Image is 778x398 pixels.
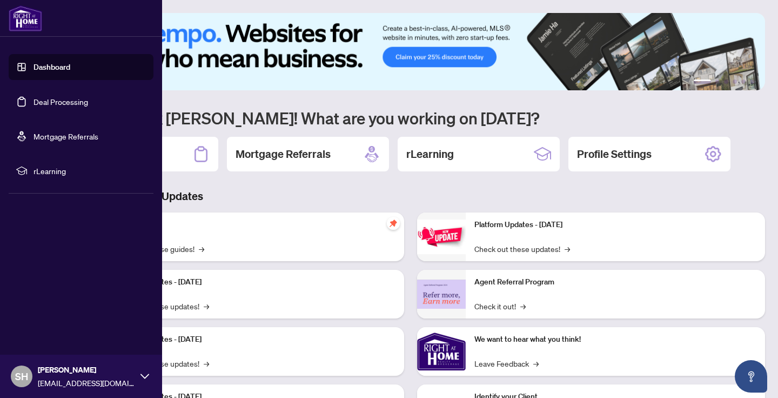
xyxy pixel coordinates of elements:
[33,165,146,177] span: rLearning
[715,79,720,84] button: 2
[474,276,756,288] p: Agent Referral Program
[733,79,737,84] button: 4
[406,147,454,162] h2: rLearning
[113,276,395,288] p: Platform Updates - [DATE]
[741,79,746,84] button: 5
[417,220,466,254] img: Platform Updates - June 23, 2025
[474,357,539,369] a: Leave Feedback→
[15,369,28,384] span: SH
[113,219,395,231] p: Self-Help
[694,79,711,84] button: 1
[474,300,526,312] a: Check it out!→
[236,147,331,162] h2: Mortgage Referrals
[474,243,570,255] a: Check out these updates!→
[417,327,466,376] img: We want to hear what you think!
[33,131,98,141] a: Mortgage Referrals
[199,243,204,255] span: →
[9,5,42,31] img: logo
[56,13,765,90] img: Slide 0
[533,357,539,369] span: →
[38,364,135,376] span: [PERSON_NAME]
[56,189,765,204] h3: Brokerage & Industry Updates
[113,334,395,346] p: Platform Updates - [DATE]
[387,217,400,230] span: pushpin
[474,219,756,231] p: Platform Updates - [DATE]
[565,243,570,255] span: →
[735,360,767,393] button: Open asap
[33,62,70,72] a: Dashboard
[204,300,209,312] span: →
[724,79,728,84] button: 3
[417,280,466,309] img: Agent Referral Program
[56,108,765,128] h1: Welcome back [PERSON_NAME]! What are you working on [DATE]?
[33,97,88,107] a: Deal Processing
[577,147,652,162] h2: Profile Settings
[474,334,756,346] p: We want to hear what you think!
[750,79,754,84] button: 6
[38,377,135,389] span: [EMAIL_ADDRESS][DOMAIN_NAME]
[520,300,526,312] span: →
[204,357,209,369] span: →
